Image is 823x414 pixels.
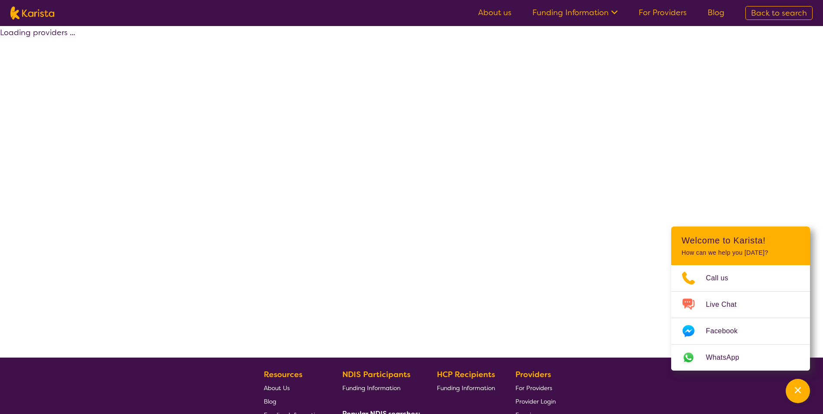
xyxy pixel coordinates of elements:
[671,345,810,371] a: Web link opens in a new tab.
[706,351,750,364] span: WhatsApp
[745,6,813,20] a: Back to search
[515,384,552,392] span: For Providers
[682,249,800,256] p: How can we help you [DATE]?
[708,7,725,18] a: Blog
[437,369,495,380] b: HCP Recipients
[342,381,417,394] a: Funding Information
[342,369,410,380] b: NDIS Participants
[10,7,54,20] img: Karista logo
[478,7,512,18] a: About us
[671,227,810,371] div: Channel Menu
[706,298,747,311] span: Live Chat
[706,325,748,338] span: Facebook
[264,394,322,408] a: Blog
[264,384,290,392] span: About Us
[515,398,556,405] span: Provider Login
[437,384,495,392] span: Funding Information
[515,369,551,380] b: Providers
[706,272,739,285] span: Call us
[264,369,302,380] b: Resources
[751,8,807,18] span: Back to search
[264,381,322,394] a: About Us
[342,384,400,392] span: Funding Information
[639,7,687,18] a: For Providers
[515,381,556,394] a: For Providers
[264,398,276,405] span: Blog
[682,235,800,246] h2: Welcome to Karista!
[532,7,618,18] a: Funding Information
[671,265,810,371] ul: Choose channel
[786,379,810,403] button: Channel Menu
[515,394,556,408] a: Provider Login
[437,381,495,394] a: Funding Information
